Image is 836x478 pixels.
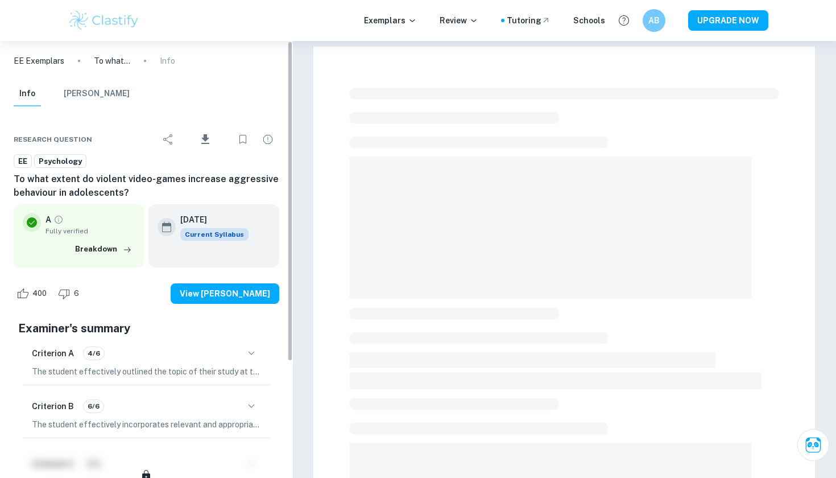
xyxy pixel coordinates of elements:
p: The student effectively incorporates relevant and appropriate source material in their essay, foc... [32,418,261,431]
div: Download [182,125,229,154]
span: Fully verified [45,226,135,236]
h5: Examiner's summary [18,320,275,337]
div: Report issue [256,128,279,151]
span: 6/6 [84,401,104,411]
p: To what extent do violent video-games increase aggressive behaviour in adolescents? [94,55,130,67]
button: Ask Clai [797,429,829,461]
button: Help and Feedback [614,11,634,30]
h6: Criterion A [32,347,74,360]
h6: Criterion B [32,400,74,413]
span: 400 [26,288,53,299]
a: Tutoring [507,14,551,27]
img: Clastify logo [68,9,140,32]
h6: [DATE] [180,213,239,226]
a: EE Exemplars [14,55,64,67]
a: Grade fully verified [53,215,64,225]
p: A [45,213,51,226]
button: UPGRADE NOW [688,10,768,31]
span: Current Syllabus [180,228,249,241]
button: View [PERSON_NAME] [171,283,279,304]
div: Like [14,285,53,303]
a: Psychology [34,154,86,168]
div: Share [157,128,180,151]
p: Info [160,55,175,67]
button: Breakdown [72,241,135,258]
span: EE [14,156,31,167]
div: This exemplar is based on the current syllabus. Feel free to refer to it for inspiration/ideas wh... [180,228,249,241]
span: Psychology [35,156,86,167]
a: Schools [573,14,605,27]
h6: To what extent do violent video-games increase aggressive behaviour in adolescents? [14,172,279,200]
button: Info [14,81,41,106]
div: Dislike [55,285,85,303]
a: EE [14,154,32,168]
p: The student effectively outlined the topic of their study at the beginning of the essay, demonstr... [32,365,261,378]
h6: AB [648,14,661,27]
p: Review [440,14,478,27]
button: [PERSON_NAME] [64,81,130,106]
span: 6 [68,288,85,299]
span: 4/6 [84,348,104,358]
p: Exemplars [364,14,417,27]
span: Research question [14,134,92,145]
div: Bookmark [231,128,254,151]
button: AB [643,9,665,32]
